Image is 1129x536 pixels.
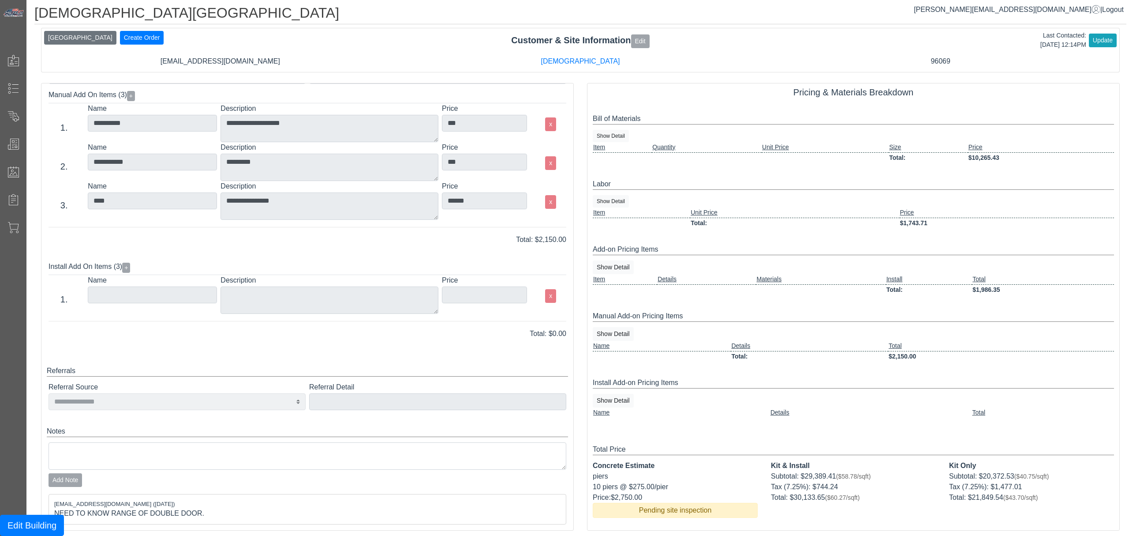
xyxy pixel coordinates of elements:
button: x [545,289,556,303]
td: Total: [731,351,888,362]
td: Item [593,274,657,285]
div: Notes [47,426,568,437]
button: Show Detail [593,394,634,408]
span: ($60.27/sqft) [825,494,860,501]
span: ($43.70/sqft) [1003,494,1038,501]
td: $1,743.71 [900,218,1114,228]
div: 10 piers @ $275.00/pier [593,482,758,492]
label: Referral Detail [309,382,566,393]
h1: [DEMOGRAPHIC_DATA][GEOGRAPHIC_DATA] [34,4,1126,24]
td: Details [770,408,972,418]
td: Unit Price [690,208,899,218]
label: Price [442,142,527,153]
div: | [914,4,1124,15]
td: $1,986.35 [972,284,1114,295]
div: 1. [44,293,84,306]
div: 1. [44,121,84,134]
div: NEED TO KNOW RANGE OF DOUBLE DOOR. [54,508,561,519]
div: Total Price [593,444,1114,455]
div: Total: $0.00 [42,328,573,339]
td: Unit Price [762,142,889,153]
a: [PERSON_NAME][EMAIL_ADDRESS][DOMAIN_NAME] [914,6,1100,13]
label: Name [88,103,217,114]
label: Price [442,103,527,114]
h5: Pricing & Materials Breakdown [593,87,1114,98]
td: $10,265.43 [968,152,1114,163]
div: Bill of Materials [593,113,1114,125]
td: Item [593,208,690,218]
div: 2. [44,160,84,173]
label: Description [221,142,438,153]
td: Name [593,408,770,418]
div: Pending site inspection [593,503,758,518]
td: Total: [889,152,968,163]
div: Total: $2,150.00 [42,234,573,245]
button: Add Note [49,473,82,487]
td: Total: [690,218,899,228]
button: Show Detail [593,195,629,208]
button: x [545,195,556,209]
button: Update [1089,34,1117,47]
button: Show Detail [593,327,634,341]
label: Name [88,275,217,286]
div: Tax (7.25%): $1,477.01 [949,482,1114,492]
label: Name [88,181,217,192]
label: Description [221,103,438,114]
button: x [545,156,556,170]
div: Kit Only [949,461,1114,471]
label: Referral Source [49,382,306,393]
td: Details [731,341,888,351]
div: Tax (7.25%): $744.24 [771,482,936,492]
div: [EMAIL_ADDRESS][DOMAIN_NAME] ([DATE]) [54,500,561,509]
td: Total [972,274,1114,285]
div: Install Add-on Pricing Items [593,377,1114,389]
img: Metals Direct Inc Logo [3,8,25,18]
div: Labor [593,179,1114,190]
td: Name [593,341,731,351]
button: Show Detail [593,260,634,274]
button: x [545,117,556,131]
div: Subtotal: $20,372.53 [949,471,1114,482]
div: Add-on Pricing Items [593,244,1114,255]
label: Description [221,181,438,192]
button: Show Detail [593,130,629,142]
div: Manual Add On Items (3) [49,87,566,103]
div: piers [593,471,758,482]
div: Total: $30,133.65 [771,492,936,503]
span: $2,750.00 [611,494,642,501]
td: Total: [886,284,972,295]
div: Customer & Site Information [41,34,1119,48]
div: Install Add On Items (3) [49,259,566,275]
div: 96069 [760,56,1121,67]
label: Price [442,181,527,192]
label: Price [442,275,527,286]
label: Description [221,275,438,286]
td: Price [900,208,1114,218]
td: Install [886,274,972,285]
td: Quantity [652,142,762,153]
button: Create Order [120,31,164,45]
button: + [127,91,135,101]
button: Edit [631,34,650,48]
button: + [122,263,130,273]
div: Referrals [47,366,568,377]
div: Subtotal: $29,389.41 [771,471,936,482]
div: Last Contacted: [DATE] 12:14PM [1040,31,1086,49]
td: Total [972,408,1114,418]
div: [EMAIL_ADDRESS][DOMAIN_NAME] [40,56,400,67]
div: Manual Add-on Pricing Items [593,311,1114,322]
a: [DEMOGRAPHIC_DATA] [541,57,620,65]
div: 3. [44,199,84,212]
span: ($58.78/sqft) [836,473,871,480]
div: Price: [593,492,758,503]
span: ($40.75/sqft) [1014,473,1049,480]
label: Name [88,142,217,153]
button: [GEOGRAPHIC_DATA] [44,31,116,45]
td: Materials [756,274,886,285]
span: Logout [1102,6,1124,13]
td: Price [968,142,1114,153]
div: Kit & Install [771,461,936,471]
td: $2,150.00 [888,351,1114,362]
td: Item [593,142,652,153]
